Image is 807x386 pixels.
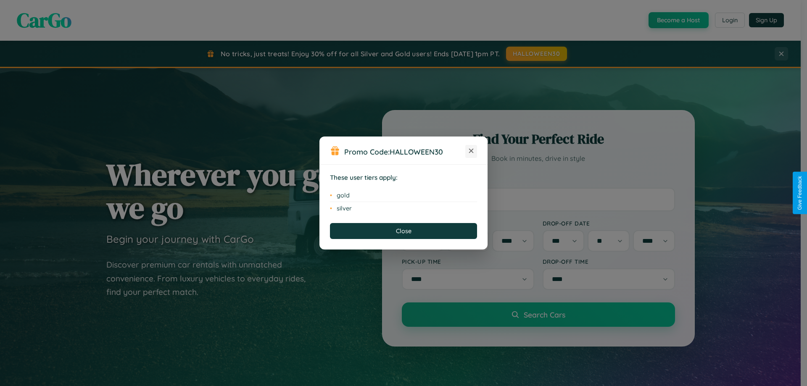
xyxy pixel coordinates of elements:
li: silver [330,202,477,215]
li: gold [330,189,477,202]
div: Give Feedback [797,176,803,210]
button: Close [330,223,477,239]
strong: These user tiers apply: [330,173,398,181]
b: HALLOWEEN30 [390,147,443,156]
h3: Promo Code: [344,147,465,156]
